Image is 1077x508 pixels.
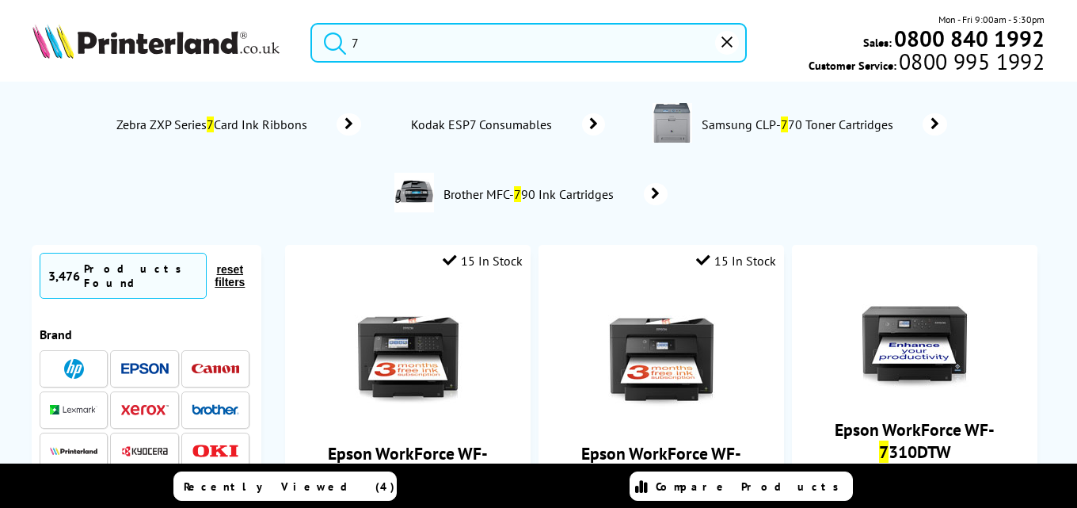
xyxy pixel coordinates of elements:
[896,54,1045,69] span: 0800 995 1992
[115,113,361,136] a: Zebra ZXP Series7Card Ink Ribbons
[653,103,692,143] img: CLP-770NDSEE-conspage.jpg
[192,404,239,415] img: Brother
[121,404,169,415] img: Xerox
[696,253,776,269] div: 15 In Stock
[863,35,892,50] span: Sales:
[84,262,198,290] div: Products Found
[835,418,995,463] a: Epson WorkForce WF-7310DTW
[442,173,668,216] a: Brother MFC-790 Ink Cartridges
[48,268,80,284] span: 3,476
[892,31,1045,46] a: 0800 840 1992
[328,442,488,487] a: Epson WorkForce WF-7840DTWF
[50,405,97,414] img: Lexmark
[32,24,280,59] img: Printerland Logo
[64,359,84,379] img: HP
[700,116,900,132] span: Samsung CLP- 70 Toner Cartridges
[348,296,467,415] img: epson-wf-7840-front-subscription-small.jpg
[207,116,214,132] mark: 7
[443,253,523,269] div: 15 In Stock
[409,113,605,136] a: Kodak ESP7 Consumables
[192,445,239,458] img: OKI
[656,479,847,494] span: Compare Products
[514,186,521,202] mark: 7
[192,364,239,374] img: Canon
[700,103,947,146] a: Samsung CLP-770 Toner Cartridges
[409,116,558,132] span: Kodak ESP7 Consumables
[800,463,1029,475] span: A3+ Colour Inkjet Printer
[581,442,741,487] a: Epson WorkForce WF-7830DTWF
[894,24,1045,53] b: 0800 840 1992
[40,327,72,342] span: Brand
[207,262,253,289] button: reset filters
[50,447,97,455] img: Printerland
[809,54,1045,73] span: Customer Service:
[310,23,748,63] input: Search product or brand
[855,273,974,392] img: epson-wf-7310-front-new-small.jpg
[781,116,788,132] mark: 7
[938,12,1045,27] span: Mon - Fri 9:00am - 5:30pm
[121,363,169,375] img: Epson
[184,479,395,494] span: Recently Viewed (4)
[32,24,291,62] a: Printerland Logo
[630,472,853,501] a: Compare Products
[121,445,169,457] img: Kyocera
[173,472,397,501] a: Recently Viewed (4)
[879,441,889,463] mark: 7
[394,173,434,212] img: MFC790-conspage.jpg
[602,296,721,415] img: epson-wf-7830dtwf-front-subscription-small.jpg
[115,116,314,132] span: Zebra ZXP Series Card Ink Ribbons
[442,186,620,202] span: Brother MFC- 90 Ink Cartridges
